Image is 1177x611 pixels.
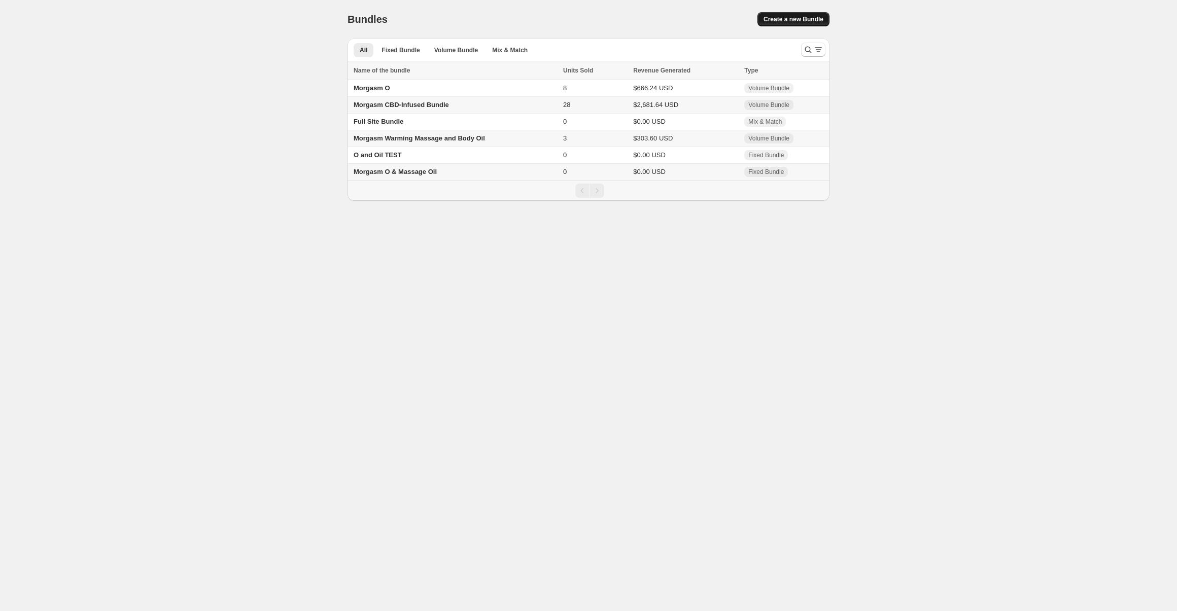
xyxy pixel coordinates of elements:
[563,151,567,159] span: 0
[382,46,420,54] span: Fixed Bundle
[354,118,403,125] span: Full Site Bundle
[801,43,825,57] button: Search and filter results
[748,101,789,109] span: Volume Bundle
[354,101,449,109] span: Morgasm CBD-Infused Bundle
[434,46,478,54] span: Volume Bundle
[354,84,390,92] span: Morgasm O
[748,84,789,92] span: Volume Bundle
[764,15,823,23] span: Create a new Bundle
[492,46,528,54] span: Mix & Match
[633,118,666,125] span: $0.00 USD
[354,168,437,175] span: Morgasm O & Massage Oil
[748,151,784,159] span: Fixed Bundle
[633,84,673,92] span: $666.24 USD
[348,13,388,25] h1: Bundles
[633,101,678,109] span: $2,681.64 USD
[354,65,557,76] div: Name of the bundle
[633,134,673,142] span: $303.60 USD
[563,101,570,109] span: 28
[748,168,784,176] span: Fixed Bundle
[748,134,789,142] span: Volume Bundle
[633,151,666,159] span: $0.00 USD
[757,12,829,26] button: Create a new Bundle
[748,118,782,126] span: Mix & Match
[354,134,485,142] span: Morgasm Warming Massage and Body Oil
[563,65,593,76] span: Units Sold
[348,180,829,201] nav: Pagination
[563,65,603,76] button: Units Sold
[563,84,567,92] span: 8
[354,151,402,159] span: O and Oil TEST
[633,65,690,76] span: Revenue Generated
[563,134,567,142] span: 3
[633,168,666,175] span: $0.00 USD
[563,118,567,125] span: 0
[633,65,701,76] button: Revenue Generated
[360,46,367,54] span: All
[563,168,567,175] span: 0
[744,65,823,76] div: Type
